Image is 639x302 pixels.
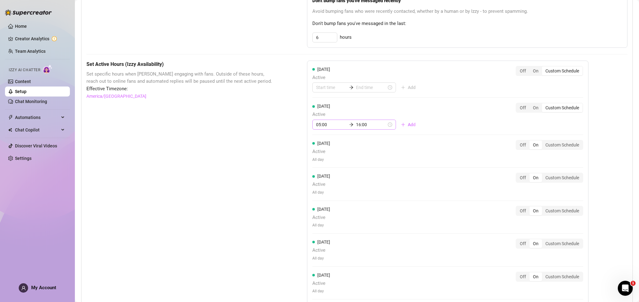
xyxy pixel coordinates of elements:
[529,67,542,75] div: On
[8,115,13,120] span: thunderbolt
[15,125,59,135] span: Chat Copilot
[356,84,387,91] input: End time
[349,85,354,90] span: arrow-right
[618,281,633,296] iframe: Intercom live chat
[408,122,416,127] span: Add
[516,206,583,216] div: segmented control
[317,141,330,146] span: [DATE]
[516,141,529,149] div: Off
[396,120,421,130] button: Add
[542,67,583,75] div: Custom Schedule
[529,141,542,149] div: On
[21,286,26,290] span: user
[529,239,542,248] div: On
[15,143,57,148] a: Discover Viral Videos
[312,74,421,82] span: Active
[317,67,330,72] span: [DATE]
[86,71,276,85] span: Set specific hours when [PERSON_NAME] engaging with fans. Outside of these hours, reach out to on...
[542,272,583,281] div: Custom Schedule
[86,61,276,68] h5: Set Active Hours (Izzy Availability)
[317,104,330,109] span: [DATE]
[516,173,529,182] div: Off
[516,66,583,76] div: segmented control
[516,239,583,249] div: segmented control
[516,67,529,75] div: Off
[516,140,583,150] div: segmented control
[31,285,56,290] span: My Account
[15,156,32,161] a: Settings
[8,128,12,132] img: Chat Copilot
[312,111,421,118] span: Active
[15,99,47,104] a: Chat Monitoring
[86,85,276,93] span: Effective Timezone:
[317,273,330,278] span: [DATE]
[340,34,352,41] span: hours
[516,272,529,281] div: Off
[529,103,542,112] div: On
[15,49,46,54] a: Team Analytics
[516,103,583,113] div: segmented control
[15,24,27,29] a: Home
[401,122,405,127] span: plus
[312,222,330,228] span: All day
[542,239,583,248] div: Custom Schedule
[542,141,583,149] div: Custom Schedule
[396,82,421,92] button: Add
[312,181,330,188] span: Active
[317,207,330,212] span: [DATE]
[312,214,330,221] span: Active
[316,84,347,91] input: Start time
[529,272,542,281] div: On
[15,79,31,84] a: Content
[312,148,330,156] span: Active
[9,67,40,73] span: Izzy AI Chatter
[15,112,59,122] span: Automations
[542,206,583,215] div: Custom Schedule
[349,122,354,127] span: arrow-right
[86,93,146,100] a: America/[GEOGRAPHIC_DATA]
[516,103,529,112] div: Off
[312,157,330,163] span: All day
[43,65,52,74] img: AI Chatter
[15,34,65,44] a: Creator Analytics exclamation-circle
[542,103,583,112] div: Custom Schedule
[317,174,330,179] span: [DATE]
[316,121,347,128] input: Start time
[529,206,542,215] div: On
[317,240,330,245] span: [DATE]
[516,206,529,215] div: Off
[356,121,387,128] input: End time
[15,89,27,94] a: Setup
[312,288,330,294] span: All day
[312,280,330,287] span: Active
[5,9,52,16] img: logo-BBDzfeDw.svg
[516,272,583,282] div: segmented control
[312,8,622,15] span: Avoid bumping fans who were recently contacted, whether by a human or by Izzy - to prevent spamming.
[312,255,330,261] span: All day
[516,239,529,248] div: Off
[516,173,583,183] div: segmented control
[542,173,583,182] div: Custom Schedule
[312,20,622,27] span: Don't bump fans you've messaged in the last:
[312,190,330,196] span: All day
[631,281,636,286] span: 1
[529,173,542,182] div: On
[312,247,330,254] span: Active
